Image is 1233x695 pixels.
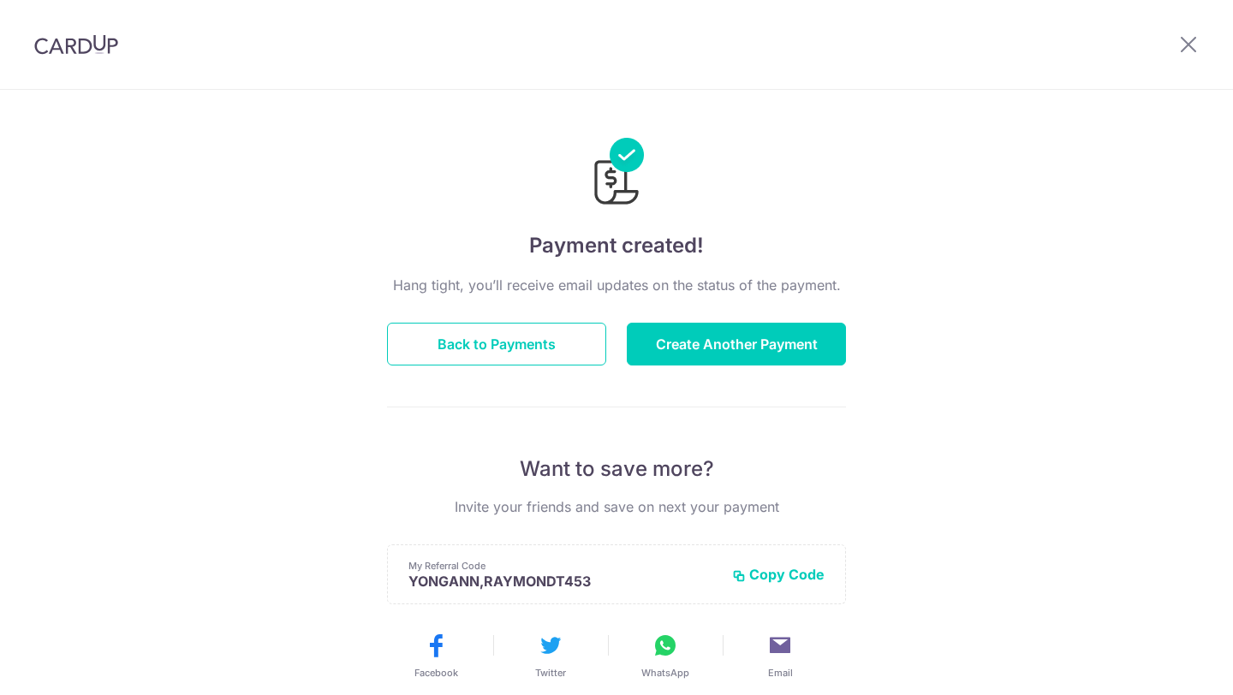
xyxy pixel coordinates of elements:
span: Twitter [535,666,566,680]
img: Payments [589,138,644,210]
p: Want to save more? [387,455,846,483]
button: Twitter [500,632,601,680]
p: My Referral Code [408,559,718,573]
span: Email [768,666,793,680]
span: WhatsApp [641,666,689,680]
button: Facebook [385,632,486,680]
button: Back to Payments [387,323,606,365]
button: Email [730,632,831,680]
img: CardUp [34,34,118,55]
button: WhatsApp [615,632,716,680]
h4: Payment created! [387,230,846,261]
span: Facebook [414,666,458,680]
button: Copy Code [732,566,825,583]
p: Hang tight, you’ll receive email updates on the status of the payment. [387,275,846,295]
button: Create Another Payment [627,323,846,365]
p: Invite your friends and save on next your payment [387,496,846,517]
p: YONGANN,RAYMONDT453 [408,573,718,590]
